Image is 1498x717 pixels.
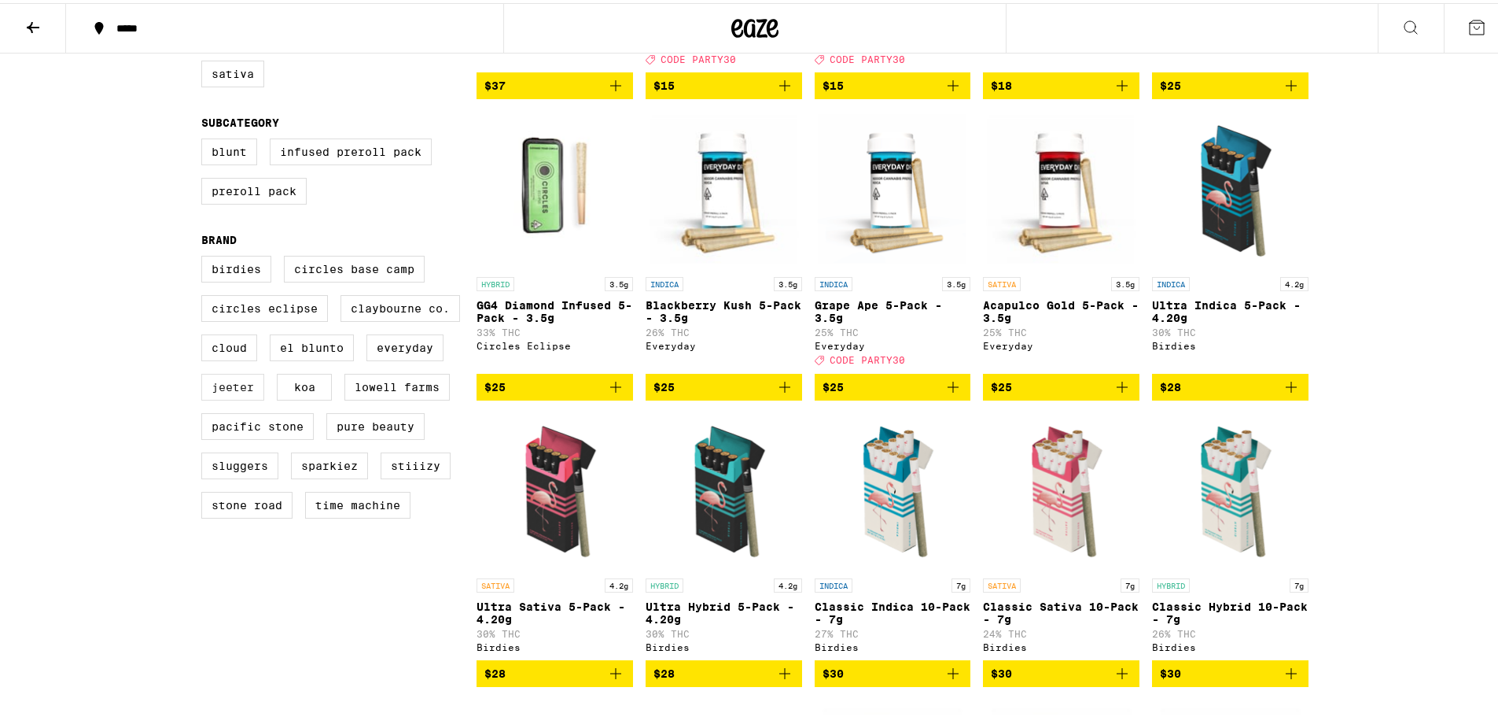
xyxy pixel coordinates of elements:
p: 25% THC [983,324,1139,334]
img: Birdies - Ultra Hybrid 5-Pack - 4.20g [646,410,802,567]
p: 24% THC [983,626,1139,636]
label: Lowell Farms [344,371,450,397]
span: $15 [823,76,844,89]
button: Add to bag [646,371,802,397]
p: 7g [1121,575,1139,589]
span: $28 [653,664,675,677]
p: HYBRID [646,575,683,589]
p: 25% THC [815,324,971,334]
label: Sparkiez [291,449,368,476]
p: Acapulco Gold 5-Pack - 3.5g [983,296,1139,321]
button: Add to bag [477,69,633,96]
p: 27% THC [815,626,971,636]
label: Sativa [201,57,264,84]
button: Add to bag [646,657,802,684]
button: Add to bag [1152,657,1308,684]
p: Grape Ape 5-Pack - 3.5g [815,296,971,321]
p: Ultra Hybrid 5-Pack - 4.20g [646,597,802,623]
a: Open page for Ultra Indica 5-Pack - 4.20g from Birdies [1152,109,1308,370]
button: Add to bag [815,657,971,684]
button: Add to bag [477,371,633,397]
img: Birdies - Classic Indica 10-Pack - 7g [815,410,971,567]
span: $25 [1160,76,1181,89]
legend: Brand [201,231,237,243]
span: $28 [484,664,506,677]
img: Everyday - Acapulco Gold 5-Pack - 3.5g [983,109,1139,266]
a: Open page for Classic Sativa 10-Pack - 7g from Birdies [983,410,1139,657]
p: INDICA [815,274,852,288]
p: 26% THC [646,324,802,334]
a: Open page for Grape Ape 5-Pack - 3.5g from Everyday [815,109,971,370]
img: Birdies - Classic Hybrid 10-Pack - 7g [1152,410,1308,567]
span: $18 [991,76,1012,89]
p: Classic Hybrid 10-Pack - 7g [1152,597,1308,623]
p: Ultra Sativa 5-Pack - 4.20g [477,597,633,623]
p: GG4 Diamond Infused 5-Pack - 3.5g [477,296,633,321]
p: INDICA [1152,274,1190,288]
a: Open page for GG4 Diamond Infused 5-Pack - 3.5g from Circles Eclipse [477,109,633,370]
span: Hi. Need any help? [9,11,113,24]
label: Time Machine [305,489,410,516]
span: $30 [823,664,844,677]
span: $25 [823,378,844,390]
label: Pacific Stone [201,410,314,437]
a: Open page for Classic Indica 10-Pack - 7g from Birdies [815,410,971,657]
div: Everyday [983,338,1139,348]
p: 4.2g [774,575,802,589]
span: $25 [991,378,1012,390]
button: Add to bag [983,657,1139,684]
span: $15 [653,76,675,89]
span: CODE PARTY30 [830,51,905,61]
button: Add to bag [1152,69,1308,96]
p: 30% THC [1152,324,1308,334]
img: Birdies - Ultra Sativa 5-Pack - 4.20g [477,410,633,567]
p: 30% THC [646,626,802,636]
p: SATIVA [477,575,514,589]
p: SATIVA [983,575,1021,589]
span: CODE PARTY30 [830,353,905,363]
div: Birdies [1152,639,1308,649]
label: Infused Preroll Pack [270,135,432,162]
div: Birdies [646,639,802,649]
label: Sluggers [201,449,278,476]
label: Circles Eclipse [201,292,328,319]
p: 3.5g [605,274,633,288]
p: Blackberry Kush 5-Pack - 3.5g [646,296,802,321]
img: Circles Eclipse - GG4 Diamond Infused 5-Pack - 3.5g [477,109,633,266]
a: Open page for Blackberry Kush 5-Pack - 3.5g from Everyday [646,109,802,370]
span: $30 [991,664,1012,677]
div: Birdies [1152,338,1308,348]
img: Birdies - Classic Sativa 10-Pack - 7g [983,410,1139,567]
p: 7g [951,575,970,589]
p: 4.2g [1280,274,1308,288]
p: 30% THC [477,626,633,636]
a: Open page for Acapulco Gold 5-Pack - 3.5g from Everyday [983,109,1139,370]
label: Koa [277,371,332,397]
label: Birdies [201,253,271,279]
img: Birdies - Ultra Indica 5-Pack - 4.20g [1152,109,1308,266]
p: HYBRID [477,274,514,288]
p: INDICA [815,575,852,589]
button: Add to bag [983,371,1139,397]
a: Open page for Classic Hybrid 10-Pack - 7g from Birdies [1152,410,1308,657]
p: HYBRID [1152,575,1190,589]
button: Add to bag [477,657,633,684]
p: Ultra Indica 5-Pack - 4.20g [1152,296,1308,321]
legend: Subcategory [201,113,279,126]
p: INDICA [646,274,683,288]
img: Everyday - Blackberry Kush 5-Pack - 3.5g [646,109,802,266]
div: Birdies [815,639,971,649]
label: Pure Beauty [326,410,425,437]
span: $30 [1160,664,1181,677]
p: Classic Sativa 10-Pack - 7g [983,597,1139,623]
img: Everyday - Grape Ape 5-Pack - 3.5g [815,109,971,266]
span: $25 [484,378,506,390]
div: Circles Eclipse [477,338,633,348]
a: Open page for Ultra Sativa 5-Pack - 4.20g from Birdies [477,410,633,657]
p: Classic Indica 10-Pack - 7g [815,597,971,623]
p: 3.5g [774,274,802,288]
button: Add to bag [815,371,971,397]
span: $25 [653,378,675,390]
div: Everyday [815,338,971,348]
label: Preroll Pack [201,175,307,201]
